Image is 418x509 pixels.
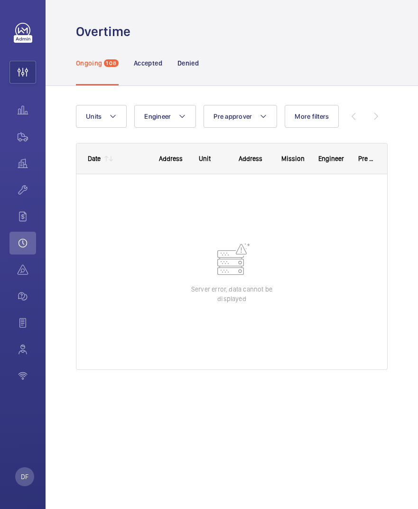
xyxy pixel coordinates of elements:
span: Unit [199,155,211,162]
button: Pre approver [204,105,277,128]
span: Engineer [144,113,171,120]
p: Ongoing [76,58,102,68]
p: DF [21,472,28,481]
span: Pre approver [358,155,375,162]
span: Engineer [318,155,344,162]
span: 108 [104,59,119,67]
span: Pre approver [214,113,252,120]
button: Engineer [134,105,196,128]
span: Mission [281,155,305,162]
h1: Overtime [76,23,136,40]
button: Units [76,105,127,128]
p: Denied [177,58,199,68]
button: More filters [285,105,339,128]
div: Date [88,155,101,162]
span: Address [239,155,262,162]
span: Address [159,155,183,162]
span: Units [86,113,102,120]
p: Accepted [134,58,162,68]
span: More filters [295,113,329,120]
